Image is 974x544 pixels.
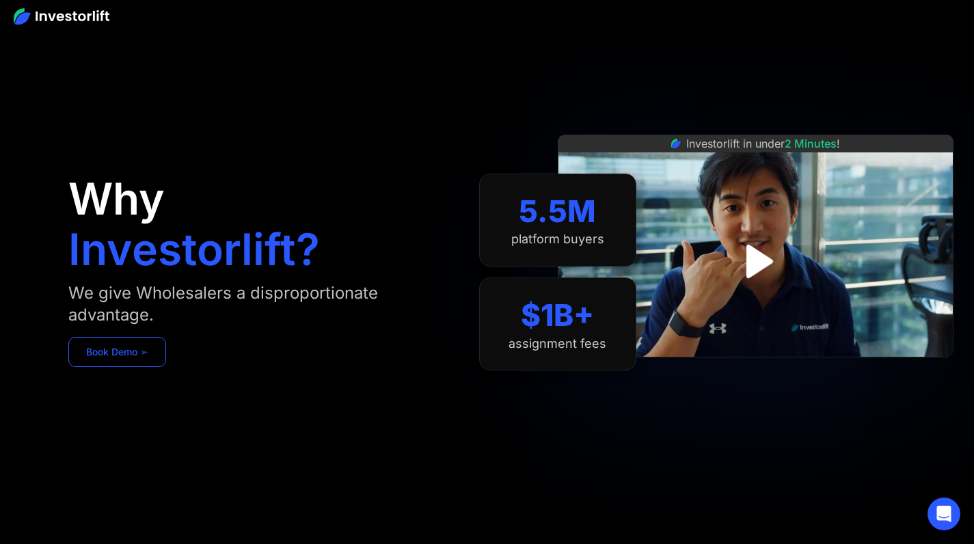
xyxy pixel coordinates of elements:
[785,137,837,150] span: 2 Minutes
[653,364,858,381] iframe: Customer reviews powered by Trustpilot
[68,177,165,221] h1: Why
[509,336,606,351] div: assignment fees
[519,193,596,230] div: 5.5M
[686,135,840,152] div: Investorlift in under !
[68,337,166,367] a: Book Demo ➢
[521,297,594,334] div: $1B+
[68,282,452,326] div: We give Wholesalers a disproportionate advantage.
[725,231,786,292] a: open lightbox
[928,498,960,530] div: Open Intercom Messenger
[68,228,320,271] h1: Investorlift?
[511,232,604,247] div: platform buyers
